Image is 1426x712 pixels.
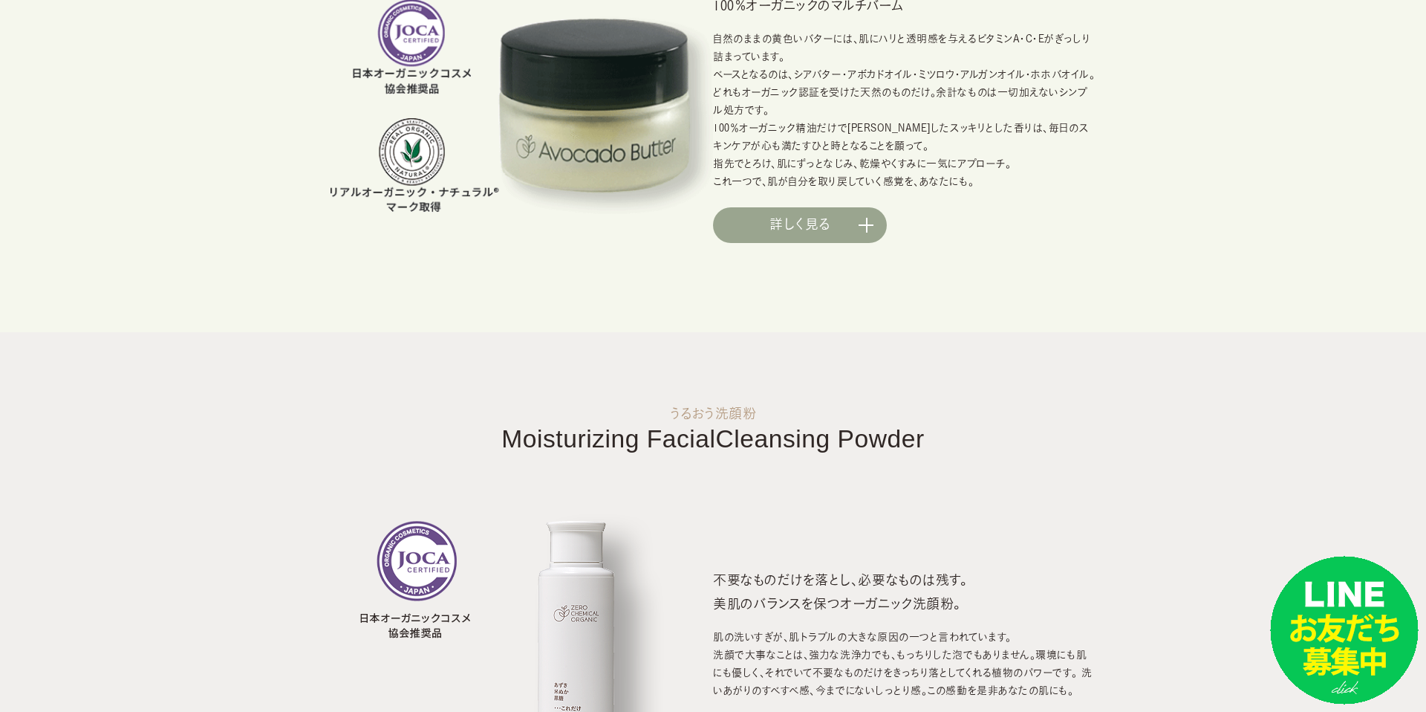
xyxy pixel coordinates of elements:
[713,629,1095,700] p: 肌の洗いすぎが、肌トラブルの大きな原因の一つと言われています。 洗顔で大事なことは、強力な洗浄力でも、もっちりした泡でもありません。環境にも肌にも優しく、それでいて不要なものだけをきっちり落とし...
[713,30,1095,191] p: 自然のままの黄色いバターには、肌にハリと透明感を与えるビタミンA・C・Eがぎっしり詰まっています。 ベースとなるのは、シアバター・アボカドオイル・ミツロウ・アルガンオイル・ホホバオイル。 どれも...
[713,569,1095,616] h3: 不要なものだけを落とし、必要なものは残す。 美肌のバランスを保つオーガニック洗顔粉。
[1270,556,1419,705] img: small_line.png
[501,425,924,453] span: Moisturizing Facial Cleansing Powder
[713,207,887,243] a: 詳しく見る
[30,407,1396,420] small: うるおう洗顔粉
